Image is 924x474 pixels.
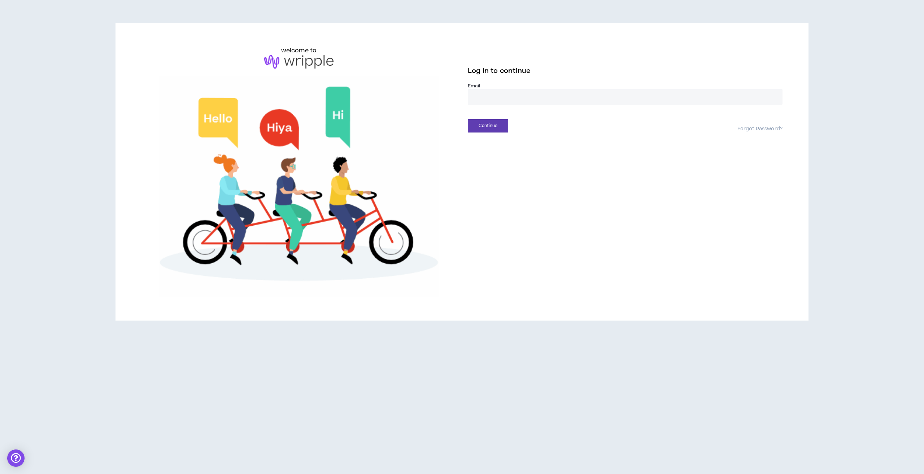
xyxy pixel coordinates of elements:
[264,55,334,69] img: logo-brand.png
[141,76,456,297] img: Welcome to Wripple
[468,119,508,132] button: Continue
[281,46,317,55] h6: welcome to
[468,83,783,89] label: Email
[737,126,783,132] a: Forgot Password?
[468,66,531,75] span: Log in to continue
[7,449,25,467] div: Open Intercom Messenger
